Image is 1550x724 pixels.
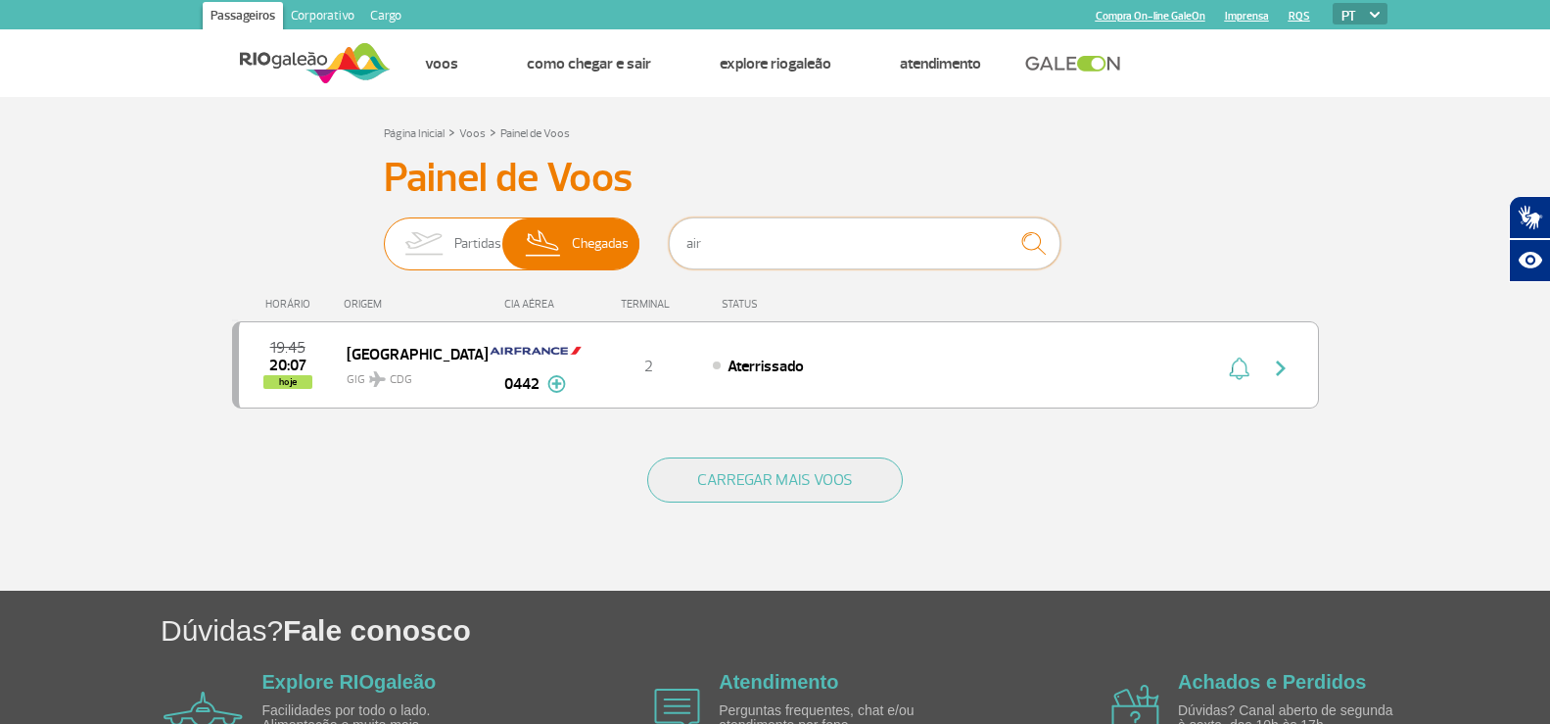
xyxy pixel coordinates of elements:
[238,298,345,311] div: HORÁRIO
[585,298,712,311] div: TERMINAL
[1509,196,1550,282] div: Plugin de acessibilidade da Hand Talk.
[393,218,454,269] img: slider-embarque
[719,671,838,693] a: Atendimento
[1509,239,1550,282] button: Abrir recursos assistivos.
[1509,196,1550,239] button: Abrir tradutor de língua de sinais.
[647,458,903,503] button: CARREGAR MAIS VOOS
[283,2,362,33] a: Corporativo
[263,375,312,389] span: hoje
[448,121,455,143] a: >
[344,298,487,311] div: ORIGEM
[504,372,540,396] span: 0442
[384,126,445,141] a: Página Inicial
[728,357,804,376] span: Aterrissado
[203,2,283,33] a: Passageiros
[500,126,570,141] a: Painel de Voos
[1096,10,1205,23] a: Compra On-line GaleOn
[527,54,651,73] a: Como chegar e sair
[262,671,437,693] a: Explore RIOgaleão
[270,341,305,355] span: 2025-08-24 19:45:00
[712,298,871,311] div: STATUS
[720,54,831,73] a: Explore RIOgaleão
[572,218,629,269] span: Chegadas
[1289,10,1310,23] a: RQS
[283,614,471,647] span: Fale conosco
[347,341,472,366] span: [GEOGRAPHIC_DATA]
[900,54,981,73] a: Atendimento
[1229,357,1249,380] img: sino-painel-voo.svg
[547,375,566,393] img: mais-info-painel-voo.svg
[515,218,573,269] img: slider-desembarque
[362,2,409,33] a: Cargo
[459,126,486,141] a: Voos
[490,121,496,143] a: >
[347,361,472,389] span: GIG
[1178,671,1366,693] a: Achados e Perdidos
[269,359,306,372] span: 2025-08-24 20:07:00
[487,298,585,311] div: CIA AÉREA
[1225,10,1269,23] a: Imprensa
[369,371,386,387] img: destiny_airplane.svg
[454,218,501,269] span: Partidas
[669,217,1060,269] input: Voo, cidade ou cia aérea
[161,610,1550,651] h1: Dúvidas?
[1269,357,1292,380] img: seta-direita-painel-voo.svg
[644,357,653,376] span: 2
[390,371,412,389] span: CDG
[425,54,458,73] a: Voos
[384,154,1167,203] h3: Painel de Voos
